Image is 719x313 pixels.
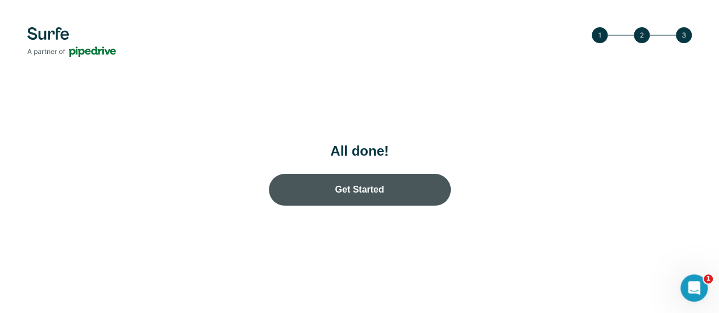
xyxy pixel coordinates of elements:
h1: All done! [246,142,473,160]
img: Surfe's logo [27,27,116,57]
a: Get Started [269,174,451,206]
img: Step 3 [592,27,692,43]
iframe: Intercom live chat [680,274,708,302]
span: 1 [704,274,713,283]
